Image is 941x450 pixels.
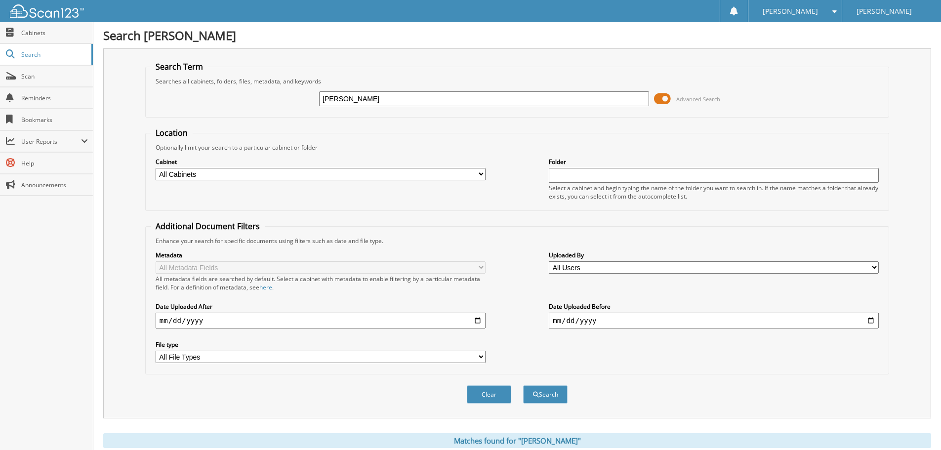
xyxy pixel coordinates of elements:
[156,158,486,166] label: Cabinet
[549,302,879,311] label: Date Uploaded Before
[151,127,193,138] legend: Location
[156,313,486,328] input: start
[156,275,486,291] div: All metadata fields are searched by default. Select a cabinet with metadata to enable filtering b...
[676,95,720,103] span: Advanced Search
[151,221,265,232] legend: Additional Document Filters
[156,340,486,349] label: File type
[549,251,879,259] label: Uploaded By
[151,237,884,245] div: Enhance your search for specific documents using filters such as date and file type.
[151,143,884,152] div: Optionally limit your search to a particular cabinet or folder
[467,385,511,404] button: Clear
[549,313,879,328] input: end
[156,251,486,259] label: Metadata
[21,116,88,124] span: Bookmarks
[549,158,879,166] label: Folder
[21,29,88,37] span: Cabinets
[156,302,486,311] label: Date Uploaded After
[549,184,879,201] div: Select a cabinet and begin typing the name of the folder you want to search in. If the name match...
[151,61,208,72] legend: Search Term
[857,8,912,14] span: [PERSON_NAME]
[763,8,818,14] span: [PERSON_NAME]
[103,27,931,43] h1: Search [PERSON_NAME]
[21,159,88,167] span: Help
[21,94,88,102] span: Reminders
[259,283,272,291] a: here
[21,181,88,189] span: Announcements
[21,72,88,81] span: Scan
[151,77,884,85] div: Searches all cabinets, folders, files, metadata, and keywords
[21,137,81,146] span: User Reports
[21,50,86,59] span: Search
[523,385,568,404] button: Search
[103,433,931,448] div: Matches found for "[PERSON_NAME]"
[10,4,84,18] img: scan123-logo-white.svg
